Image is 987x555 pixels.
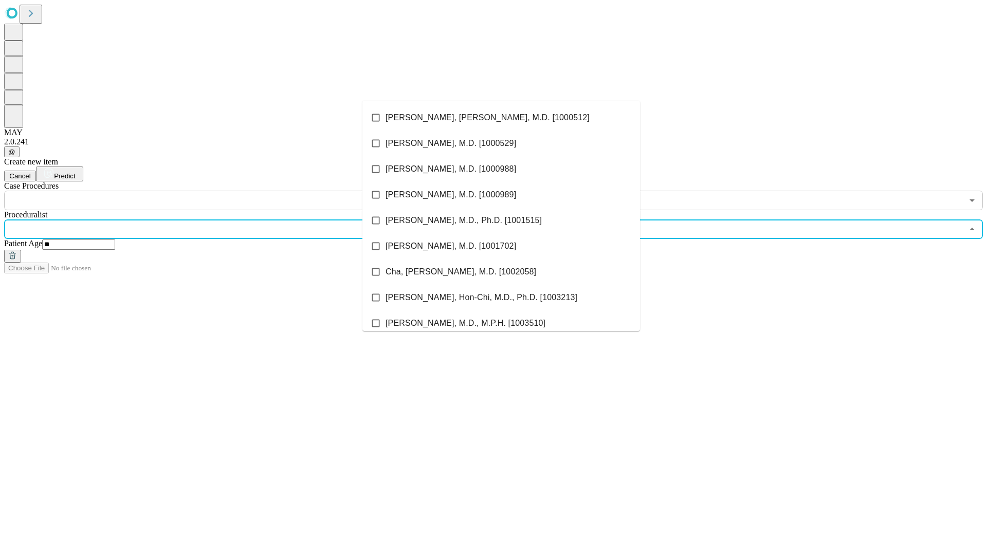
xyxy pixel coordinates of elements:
[386,189,516,201] span: [PERSON_NAME], M.D. [1000989]
[4,157,58,166] span: Create new item
[386,291,577,304] span: [PERSON_NAME], Hon-Chi, M.D., Ph.D. [1003213]
[386,137,516,150] span: [PERSON_NAME], M.D. [1000529]
[9,172,31,180] span: Cancel
[36,166,83,181] button: Predict
[4,239,42,248] span: Patient Age
[4,171,36,181] button: Cancel
[965,193,979,208] button: Open
[965,222,979,236] button: Close
[386,214,542,227] span: [PERSON_NAME], M.D., Ph.D. [1001515]
[8,148,15,156] span: @
[54,172,75,180] span: Predict
[4,210,47,219] span: Proceduralist
[4,181,59,190] span: Scheduled Procedure
[4,146,20,157] button: @
[386,317,545,329] span: [PERSON_NAME], M.D., M.P.H. [1003510]
[4,128,983,137] div: MAY
[386,112,590,124] span: [PERSON_NAME], [PERSON_NAME], M.D. [1000512]
[386,163,516,175] span: [PERSON_NAME], M.D. [1000988]
[386,240,516,252] span: [PERSON_NAME], M.D. [1001702]
[386,266,536,278] span: Cha, [PERSON_NAME], M.D. [1002058]
[4,137,983,146] div: 2.0.241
